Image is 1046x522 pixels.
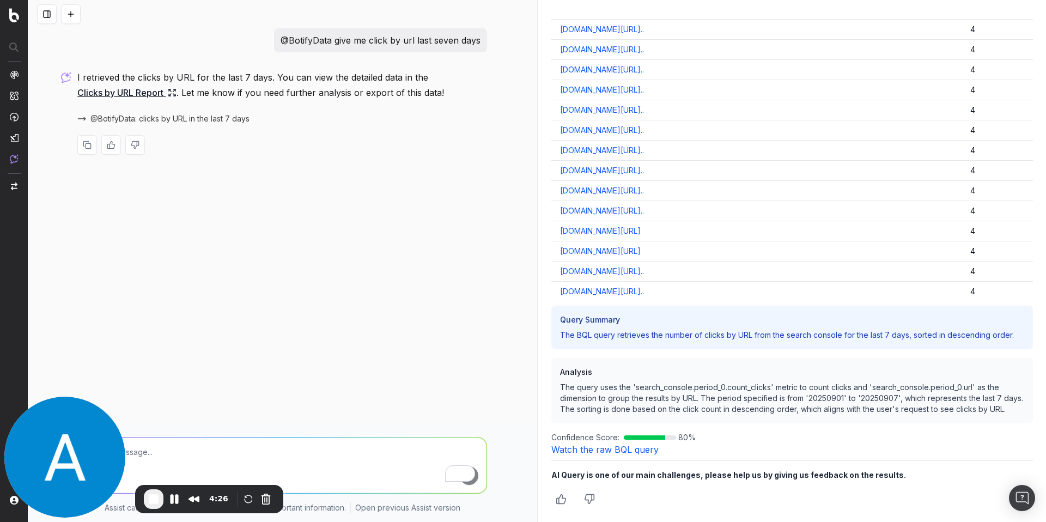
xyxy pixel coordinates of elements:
[962,120,1033,141] td: 4
[560,205,644,216] a: [DOMAIN_NAME][URL]..
[10,91,19,100] img: Intelligence
[355,502,460,513] a: Open previous Assist version
[77,70,487,100] p: I retrieved the clicks by URL for the last 7 days. You can view the detailed data in the . Let me...
[10,154,19,163] img: Assist
[560,382,1025,415] p: The query uses the 'search_console.period_0.count_clicks' metric to count clicks and 'search_cons...
[580,489,599,509] button: Thumbs down
[9,8,19,22] img: Botify logo
[560,226,641,236] a: [DOMAIN_NAME][URL]
[962,20,1033,40] td: 4
[551,489,571,509] button: Thumbs up
[962,181,1033,201] td: 4
[560,125,644,136] a: [DOMAIN_NAME][URL]..
[962,221,1033,241] td: 4
[560,266,644,277] a: [DOMAIN_NAME][URL]..
[560,24,644,35] a: [DOMAIN_NAME][URL]..
[61,72,71,83] img: Botify assist logo
[78,438,486,493] textarea: To enrich screen reader interactions, please activate Accessibility in Grammarly extension settings
[560,330,1025,341] p: The BQL query retrieves the number of clicks by URL from the search console for the last 7 days, ...
[560,84,644,95] a: [DOMAIN_NAME][URL]..
[551,444,659,455] a: Watch the raw BQL query
[1009,485,1035,511] div: Open Intercom Messenger
[10,133,19,142] img: Studio
[962,201,1033,221] td: 4
[962,282,1033,302] td: 4
[962,262,1033,282] td: 4
[10,112,19,122] img: Activation
[551,432,619,443] span: Confidence Score:
[560,105,644,116] a: [DOMAIN_NAME][URL]..
[560,185,644,196] a: [DOMAIN_NAME][URL]..
[560,246,641,257] a: [DOMAIN_NAME][URL]
[962,80,1033,100] td: 4
[962,40,1033,60] td: 4
[11,183,17,190] img: Switch project
[560,64,644,75] a: [DOMAIN_NAME][URL]..
[560,286,644,297] a: [DOMAIN_NAME][URL]..
[560,367,1025,378] h3: Analysis
[962,60,1033,80] td: 4
[962,241,1033,262] td: 4
[551,470,906,479] b: AI Query is one of our main challenges, please help us by giving us feedback on the results.
[560,44,644,55] a: [DOMAIN_NAME][URL]..
[77,85,177,100] a: Clicks by URL Report
[962,100,1033,120] td: 4
[77,113,263,124] button: @BotifyData: clicks by URL in the last 7 days
[10,70,19,79] img: Analytics
[962,161,1033,181] td: 4
[560,145,644,156] a: [DOMAIN_NAME][URL]..
[560,314,1025,325] h3: Query Summary
[962,141,1033,161] td: 4
[678,432,696,443] span: 80 %
[90,113,250,124] span: @BotifyData: clicks by URL in the last 7 days
[281,33,481,48] p: @BotifyData give me click by url last seven days
[560,165,644,176] a: [DOMAIN_NAME][URL]..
